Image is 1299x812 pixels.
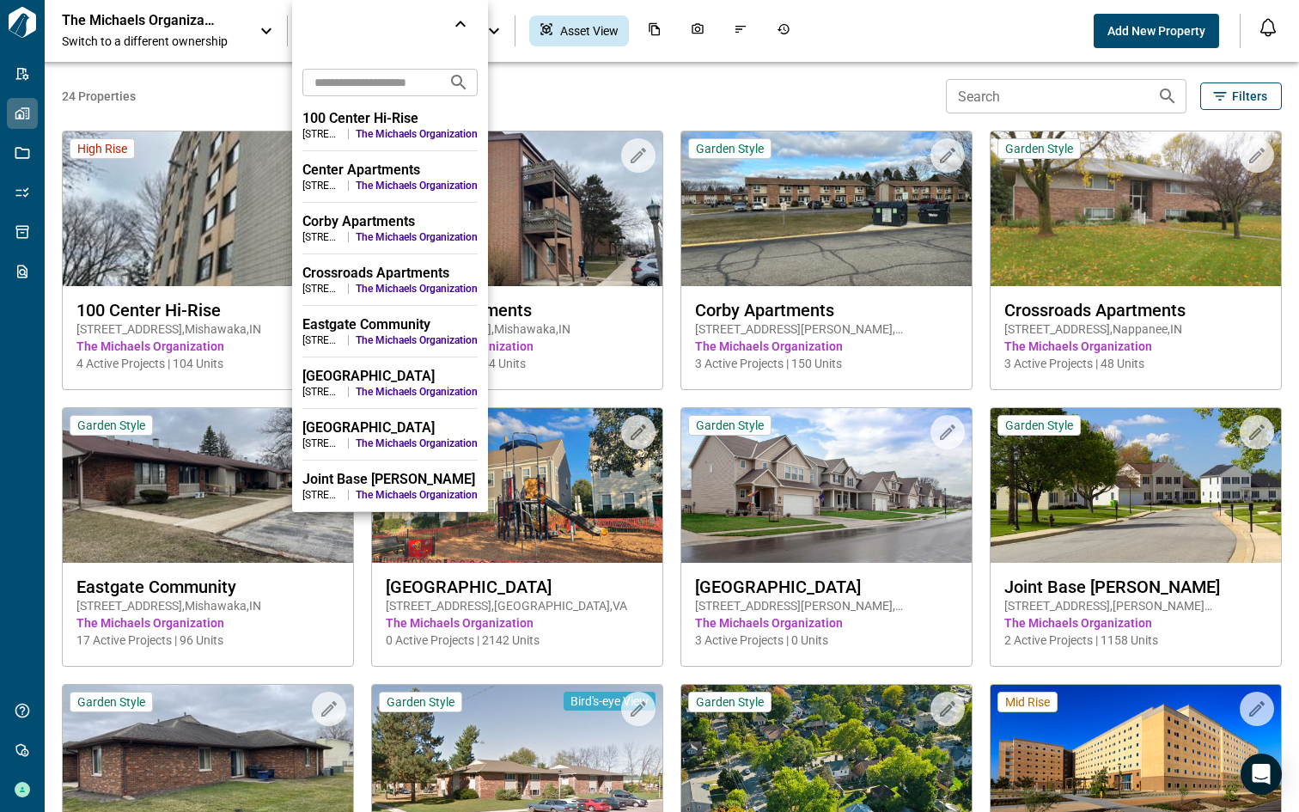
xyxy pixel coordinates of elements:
[302,213,478,230] div: Corby Apartments
[356,230,478,244] span: The Michaels Organization
[302,368,478,385] div: [GEOGRAPHIC_DATA]
[356,488,478,502] span: The Michaels Organization
[356,333,478,347] span: The Michaels Organization
[356,385,478,399] span: The Michaels Organization
[356,282,478,296] span: The Michaels Organization
[302,471,478,488] div: Joint Base [PERSON_NAME]
[302,265,478,282] div: Crossroads Apartments
[302,179,341,192] div: [STREET_ADDRESS] , Mishawaka , [GEOGRAPHIC_DATA]
[302,333,341,347] div: [STREET_ADDRESS] , Mishawaka , [GEOGRAPHIC_DATA]
[302,282,341,296] div: [STREET_ADDRESS] , Nappanee , [GEOGRAPHIC_DATA]
[302,230,341,244] div: [STREET_ADDRESS][PERSON_NAME] , [GEOGRAPHIC_DATA] , [GEOGRAPHIC_DATA]
[356,437,478,450] span: The Michaels Organization
[302,437,341,450] div: [STREET_ADDRESS][PERSON_NAME] , [GEOGRAPHIC_DATA] , [GEOGRAPHIC_DATA]
[1241,754,1282,795] div: Open Intercom Messenger
[302,385,341,399] div: [STREET_ADDRESS] , [GEOGRAPHIC_DATA] , [GEOGRAPHIC_DATA]
[302,127,341,141] div: [STREET_ADDRESS] , Mishawaka , [GEOGRAPHIC_DATA]
[302,419,478,437] div: [GEOGRAPHIC_DATA]
[302,110,478,127] div: 100 Center Hi-Rise
[356,179,478,192] span: The Michaels Organization
[302,316,478,333] div: Eastgate Community
[442,65,476,100] button: Search projects
[302,162,478,179] div: Center Apartments
[356,127,478,141] span: The Michaels Organization
[302,488,341,502] div: [STREET_ADDRESS] , [PERSON_NAME][GEOGRAPHIC_DATA] , MD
